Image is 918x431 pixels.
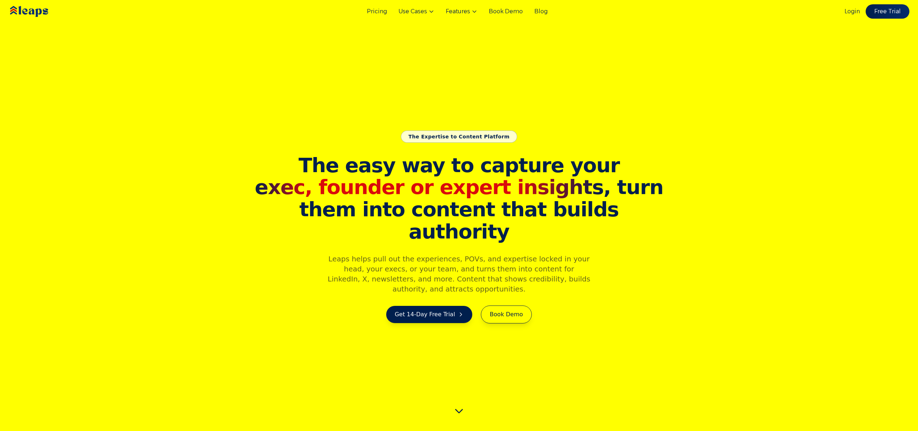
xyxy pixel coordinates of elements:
span: The easy way to capture your [298,153,619,177]
span: exec, founder or expert insights [255,175,604,199]
a: Get 14-Day Free Trial [386,306,472,323]
span: , turn [252,176,666,198]
span: them into content that builds authority [252,198,666,242]
button: Use Cases [398,7,434,16]
div: The Expertise to Content Platform [401,131,517,143]
a: Book Demo [481,306,532,323]
button: Features [446,7,477,16]
a: Pricing [367,7,387,16]
a: Book Demo [489,7,523,16]
a: Blog [534,7,548,16]
p: Leaps helps pull out the experiences, POVs, and expertise locked in your head, your execs, or you... [321,254,597,294]
img: Leaps Logo [9,1,70,22]
a: Free Trial [866,4,909,19]
a: Login [844,7,860,16]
